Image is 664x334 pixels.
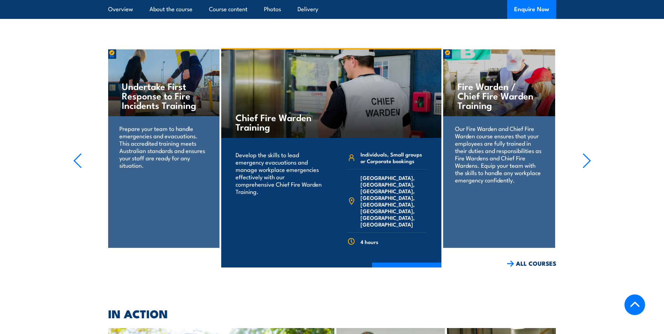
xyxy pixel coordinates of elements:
[361,174,427,228] span: [GEOGRAPHIC_DATA], [GEOGRAPHIC_DATA], [GEOGRAPHIC_DATA], [GEOGRAPHIC_DATA], [GEOGRAPHIC_DATA], [G...
[122,81,205,110] h4: Undertake First Response to Fire Incidents Training
[361,151,427,164] span: Individuals, Small groups or Corporate bookings
[236,151,322,195] p: Develop the skills to lead emergency evacuations and manage workplace emergencies effectively wit...
[455,125,543,183] p: Our Fire Warden and Chief Fire Warden course ensures that your employees are fully trained in the...
[108,308,556,318] h2: IN ACTION
[236,112,318,131] h4: Chief Fire Warden Training
[372,263,441,281] a: COURSE DETAILS
[457,81,540,110] h4: Fire Warden / Chief Fire Warden Training
[507,259,556,267] a: ALL COURSES
[361,238,378,245] span: 4 hours
[119,125,207,169] p: Prepare your team to handle emergencies and evacuations. This accredited training meets Australia...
